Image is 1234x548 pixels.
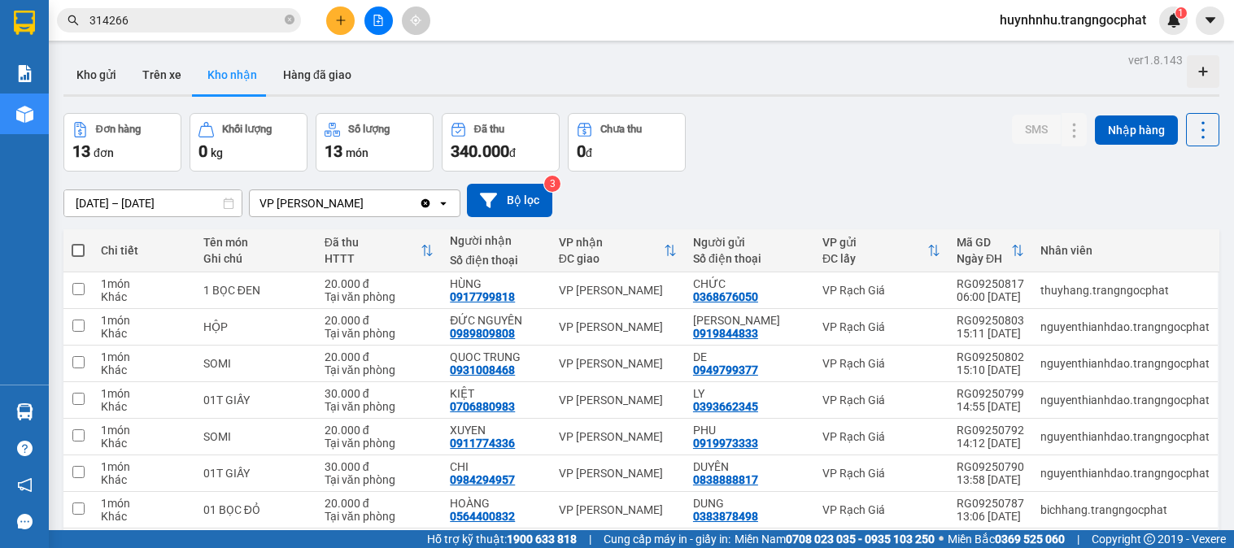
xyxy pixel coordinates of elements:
[693,424,806,437] div: PHU
[101,327,187,340] div: Khác
[474,124,504,135] div: Đã thu
[450,314,543,327] div: ĐỨC NGUYÊN
[693,236,806,249] div: Người gửi
[402,7,430,35] button: aim
[203,252,308,265] div: Ghi chú
[325,277,434,290] div: 20.000 đ
[822,284,940,297] div: VP Rạch Giá
[101,363,187,376] div: Khác
[68,15,79,26] span: search
[600,124,642,135] div: Chưa thu
[559,503,677,516] div: VP [PERSON_NAME]
[316,229,442,272] th: Toggle SortBy
[373,15,384,26] span: file-add
[822,236,927,249] div: VP gửi
[96,124,141,135] div: Đơn hàng
[957,400,1024,413] div: 14:55 [DATE]
[693,510,758,523] div: 0383878498
[1040,320,1210,333] div: nguyenthianhdao.trangngocphat
[1095,115,1178,145] button: Nhập hàng
[72,141,90,161] span: 13
[559,467,677,480] div: VP [PERSON_NAME]
[325,387,434,400] div: 30.000 đ
[822,320,940,333] div: VP Rạch Giá
[101,314,187,327] div: 1 món
[211,146,223,159] span: kg
[509,146,516,159] span: đ
[325,400,434,413] div: Tại văn phòng
[544,176,560,192] sup: 3
[419,197,432,210] svg: Clear value
[1144,533,1155,545] span: copyright
[467,184,552,217] button: Bộ lọc
[939,536,944,542] span: ⚪️
[325,424,434,437] div: 20.000 đ
[64,190,242,216] input: Select a date range.
[94,146,114,159] span: đơn
[1166,13,1181,28] img: icon-new-feature
[101,497,187,510] div: 1 món
[410,15,421,26] span: aim
[507,533,577,546] strong: 1900 633 818
[101,387,187,400] div: 1 món
[693,400,758,413] div: 0393662345
[1187,55,1219,88] div: Tạo kho hàng mới
[101,424,187,437] div: 1 món
[17,441,33,456] span: question-circle
[693,437,758,450] div: 0919973333
[203,284,308,297] div: 1 BỌC ĐEN
[450,363,515,376] div: 0931008468
[957,277,1024,290] div: RG09250817
[89,11,281,29] input: Tìm tên, số ĐT hoặc mã đơn
[957,314,1024,327] div: RG09250803
[450,350,543,363] div: QUOC TRUNG
[450,290,515,303] div: 0917799818
[450,510,515,523] div: 0564400832
[957,290,1024,303] div: 06:00 [DATE]
[101,510,187,523] div: Khác
[559,394,677,407] div: VP [PERSON_NAME]
[814,229,948,272] th: Toggle SortBy
[589,530,591,548] span: |
[101,473,187,486] div: Khác
[437,197,450,210] svg: open
[101,400,187,413] div: Khác
[450,387,543,400] div: KIỆT
[346,146,368,159] span: món
[326,7,355,35] button: plus
[325,510,434,523] div: Tại văn phòng
[450,254,543,267] div: Số điện thoại
[948,229,1032,272] th: Toggle SortBy
[1203,13,1218,28] span: caret-down
[1175,7,1187,19] sup: 1
[693,350,806,363] div: DE
[325,252,421,265] div: HTTT
[957,510,1024,523] div: 13:06 [DATE]
[335,15,347,26] span: plus
[14,11,35,35] img: logo-vxr
[101,460,187,473] div: 1 món
[735,530,935,548] span: Miền Nam
[551,229,685,272] th: Toggle SortBy
[325,437,434,450] div: Tại văn phòng
[987,10,1159,30] span: huynhnhu.trangngocphat
[1040,394,1210,407] div: nguyenthianhdao.trangngocphat
[450,460,543,473] div: CHI
[822,503,940,516] div: VP Rạch Giá
[693,460,806,473] div: DUYÊN
[365,195,367,211] input: Selected VP Hà Tiên.
[190,113,307,172] button: Khối lượng0kg
[786,533,935,546] strong: 0708 023 035 - 0935 103 250
[203,236,308,249] div: Tên món
[101,350,187,363] div: 1 món
[568,113,686,172] button: Chưa thu0đ
[450,327,515,340] div: 0989809808
[17,514,33,529] span: message
[364,7,393,35] button: file-add
[957,236,1011,249] div: Mã GD
[450,437,515,450] div: 0911774336
[693,290,758,303] div: 0368676050
[577,141,586,161] span: 0
[451,141,509,161] span: 340.000
[948,530,1065,548] span: Miền Bắc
